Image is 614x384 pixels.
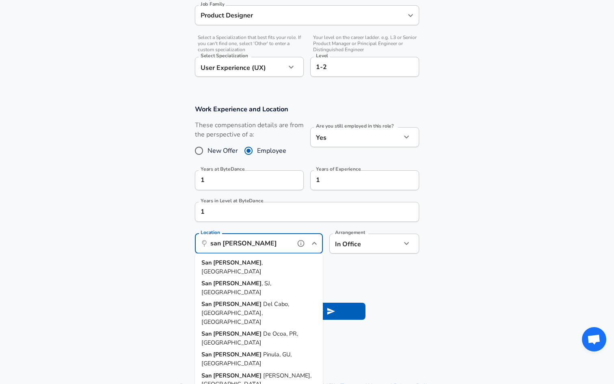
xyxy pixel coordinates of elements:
span: , [GEOGRAPHIC_DATA] [201,258,263,276]
input: Software Engineer [199,9,403,22]
span: Your level on the career ladder. e.g. L3 or Senior Product Manager or Principal Engineer or Disti... [310,35,419,53]
strong: San [201,371,213,379]
span: Select a Specialization that best fits your role. If you can't find one, select 'Other' to enter ... [195,35,304,53]
button: help [295,237,307,249]
strong: San [201,330,213,338]
label: Job Family [201,2,225,7]
strong: [PERSON_NAME] [213,279,262,287]
strong: [PERSON_NAME] [213,258,262,267]
div: Open chat [582,327,606,351]
label: Are you still employed in this role? [316,124,393,128]
strong: San [201,279,213,287]
span: Del Cabo, [GEOGRAPHIC_DATA], [GEOGRAPHIC_DATA] [201,300,289,325]
label: Arrangement [335,230,365,235]
strong: San [201,258,213,267]
strong: [PERSON_NAME] [213,350,263,358]
label: Select Specialization [201,53,248,58]
div: Yes [310,127,401,147]
strong: [PERSON_NAME] [213,371,263,379]
label: Years in Level at ByteDance [201,198,264,203]
label: Level [316,53,328,58]
button: Open [405,10,416,21]
strong: San [201,300,213,308]
input: 0 [195,170,286,190]
div: User Experience (UX) [195,57,286,77]
input: 1 [195,202,401,222]
label: Years of Experience [316,167,361,171]
input: L3 [314,61,415,73]
strong: San [201,350,213,358]
span: De Ocoa, PR, [GEOGRAPHIC_DATA] [201,330,298,347]
div: In Office [329,234,389,254]
button: Close [309,238,320,249]
span: , SJ, [GEOGRAPHIC_DATA] [201,279,271,296]
span: Pinula, GU, [GEOGRAPHIC_DATA] [201,350,292,367]
label: Location [201,230,220,235]
strong: [PERSON_NAME] [213,300,263,308]
span: New Offer [208,146,238,156]
label: Years at ByteDance [201,167,245,171]
input: 7 [310,170,401,190]
h3: Work Experience and Location [195,104,419,114]
span: Employee [257,146,286,156]
label: These compensation details are from the perspective of a: [195,121,304,139]
strong: [PERSON_NAME] [213,330,263,338]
